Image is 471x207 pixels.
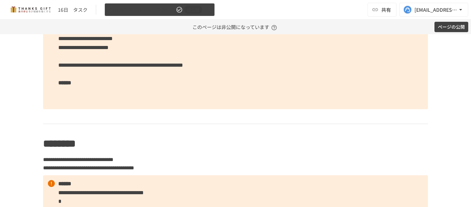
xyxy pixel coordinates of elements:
[434,22,468,32] button: ページの公開
[368,3,397,17] button: 共有
[58,6,88,13] div: 16日 タスク
[414,6,457,14] div: [EMAIL_ADDRESS][DOMAIN_NAME]
[184,6,202,13] span: 非公開
[104,3,215,17] button: 合同会社アールスリーさま 振り返り非公開
[381,6,391,13] span: 共有
[192,20,279,34] p: このページは非公開になっています
[399,3,468,17] button: [EMAIL_ADDRESS][DOMAIN_NAME]
[109,6,174,14] span: 合同会社アールスリーさま 振り返り
[8,4,52,15] img: mMP1OxWUAhQbsRWCurg7vIHe5HqDpP7qZo7fRoNLXQh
